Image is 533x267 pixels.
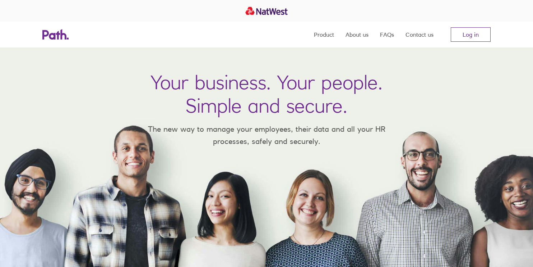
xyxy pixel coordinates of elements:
[137,123,396,147] p: The new way to manage your employees, their data and all your HR processes, safely and securely.
[346,22,369,47] a: About us
[380,22,394,47] a: FAQs
[314,22,334,47] a: Product
[405,22,434,47] a: Contact us
[451,27,491,42] a: Log in
[150,71,383,117] h1: Your business. Your people. Simple and secure.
